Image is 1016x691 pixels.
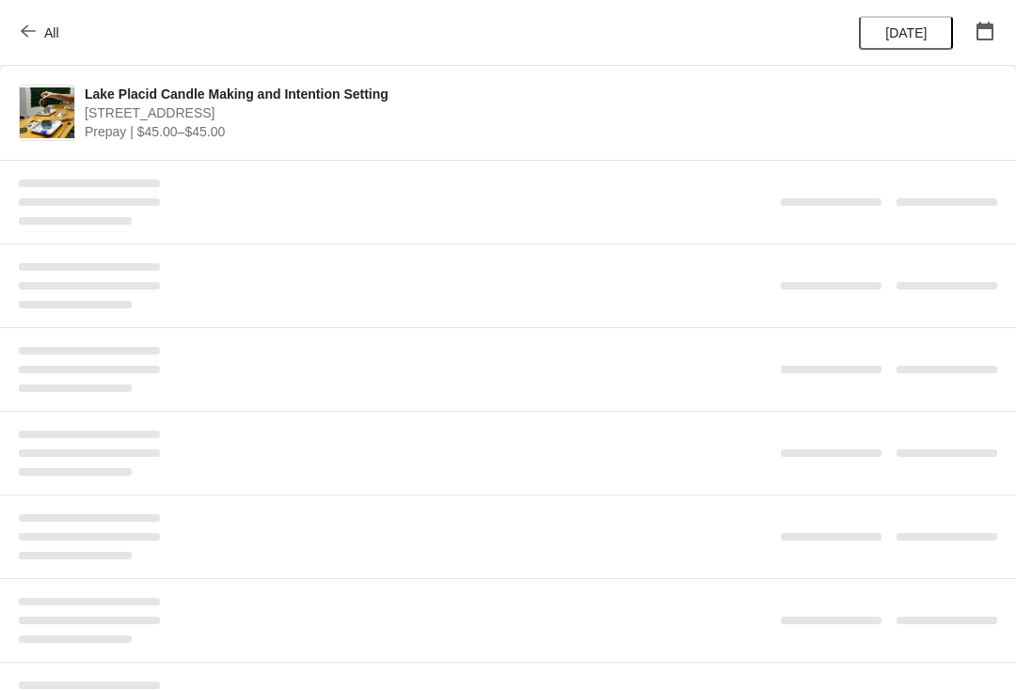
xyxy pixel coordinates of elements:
[85,122,988,141] span: Prepay | $45.00–$45.00
[9,16,74,50] button: All
[85,85,988,103] span: Lake Placid Candle Making and Intention Setting
[859,16,953,50] button: [DATE]
[44,25,59,40] span: All
[85,103,988,122] span: [STREET_ADDRESS]
[885,25,927,40] span: [DATE]
[20,87,74,138] img: Lake Placid Candle Making and Intention Setting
